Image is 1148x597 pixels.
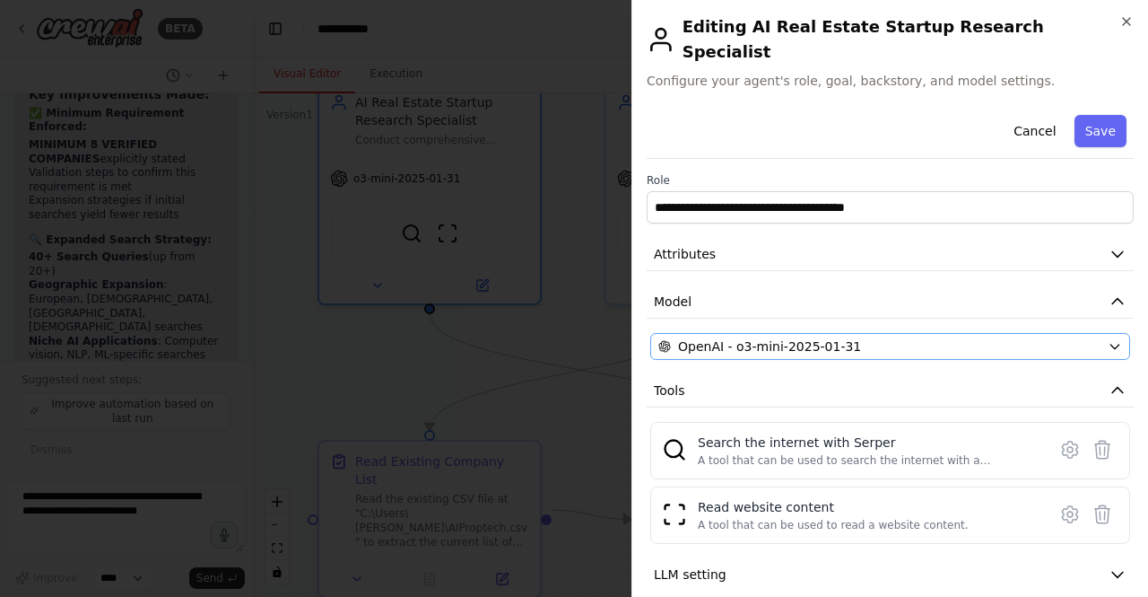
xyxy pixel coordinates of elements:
span: Tools [654,382,685,399]
div: Read website content [698,498,969,516]
span: LLM setting [654,566,726,584]
button: Configure tool [1054,434,1086,466]
span: Attributes [654,245,716,263]
button: Configure tool [1054,498,1086,531]
button: LLM setting [647,558,1134,592]
button: Save [1074,115,1126,147]
div: Search the internet with Serper [698,434,1036,452]
button: Model [647,285,1134,319]
button: Attributes [647,238,1134,271]
span: Model [654,293,691,311]
button: OpenAI - o3-mini-2025-01-31 [650,333,1130,360]
h2: Editing AI Real Estate Startup Research Specialist [647,14,1134,65]
span: Configure your agent's role, goal, backstory, and model settings. [647,72,1134,90]
div: A tool that can be used to read a website content. [698,518,969,532]
label: Role [647,173,1134,188]
img: ScrapeWebsiteTool [662,502,687,527]
button: Tools [647,374,1134,408]
button: Delete tool [1086,498,1118,531]
button: Delete tool [1086,434,1118,466]
button: Cancel [1003,115,1066,147]
div: A tool that can be used to search the internet with a search_query. Supports different search typ... [698,453,1036,468]
span: OpenAI - o3-mini-2025-01-31 [678,338,861,356]
img: SerperDevTool [662,437,687,462]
